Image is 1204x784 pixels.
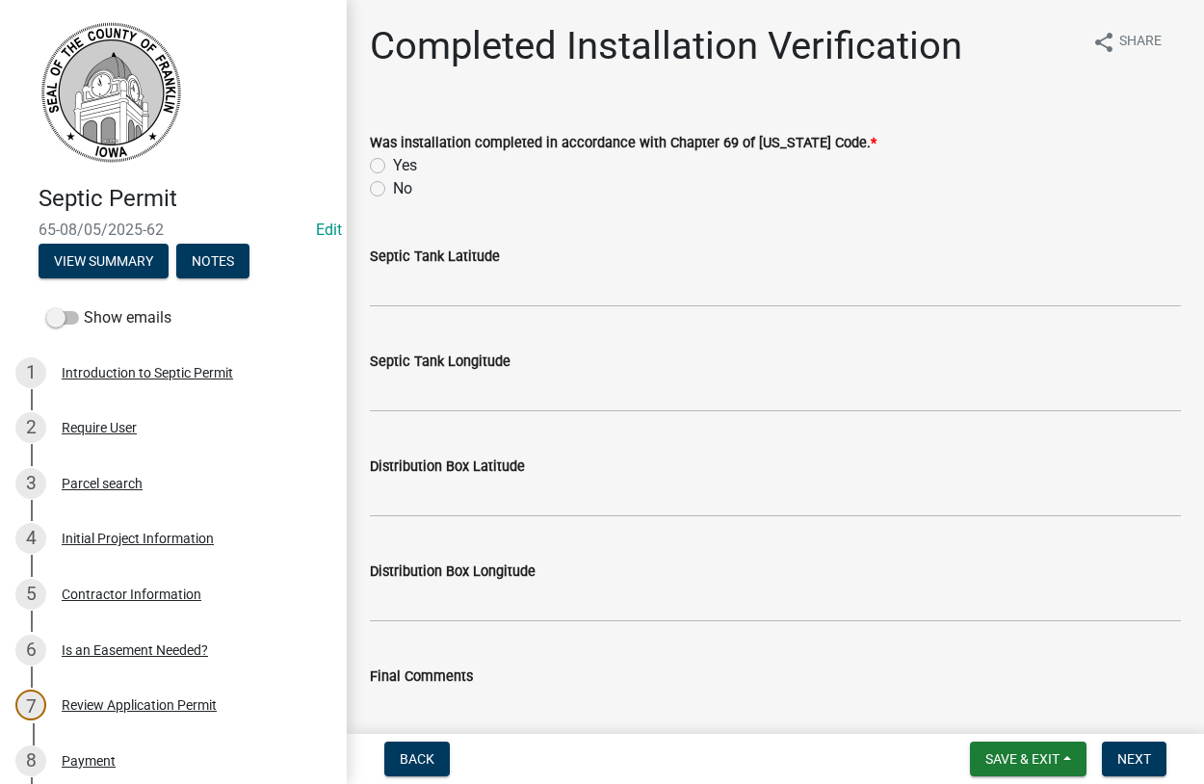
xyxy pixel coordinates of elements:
div: Introduction to Septic Permit [62,366,233,379]
div: 4 [15,523,46,554]
div: 3 [15,468,46,499]
button: Next [1102,742,1166,776]
div: 5 [15,579,46,610]
div: Is an Easement Needed? [62,643,208,657]
button: View Summary [39,244,169,278]
div: 1 [15,357,46,388]
div: Parcel search [62,477,143,490]
button: Notes [176,244,249,278]
span: Save & Exit [985,751,1060,767]
div: Review Application Permit [62,698,217,712]
button: Save & Exit [970,742,1086,776]
label: Septic Tank Longitude [370,355,510,369]
label: Distribution Box Longitude [370,565,536,579]
span: Next [1117,751,1151,767]
i: share [1092,31,1115,54]
div: Require User [62,421,137,434]
div: 8 [15,745,46,776]
label: Final Comments [370,670,473,684]
button: shareShare [1077,23,1177,61]
wm-modal-confirm: Summary [39,254,169,270]
h4: Septic Permit [39,185,331,213]
div: 2 [15,412,46,443]
label: Show emails [46,306,171,329]
div: Initial Project Information [62,532,214,545]
wm-modal-confirm: Edit Application Number [316,221,342,239]
div: Payment [62,754,116,768]
wm-modal-confirm: Notes [176,254,249,270]
label: Distribution Box Latitude [370,460,525,474]
h1: Completed Installation Verification [370,23,962,69]
div: 6 [15,635,46,666]
label: Septic Tank Latitude [370,250,500,264]
span: Share [1119,31,1162,54]
img: Franklin County, Iowa [39,20,183,165]
label: Was installation completed in accordance with Chapter 69 of [US_STATE] Code. [370,137,877,150]
a: Edit [316,221,342,239]
label: Yes [393,154,417,177]
span: Back [400,751,434,767]
button: Back [384,742,450,776]
label: No [393,177,412,200]
span: 65-08/05/2025-62 [39,221,308,239]
div: Contractor Information [62,588,201,601]
div: 7 [15,690,46,720]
